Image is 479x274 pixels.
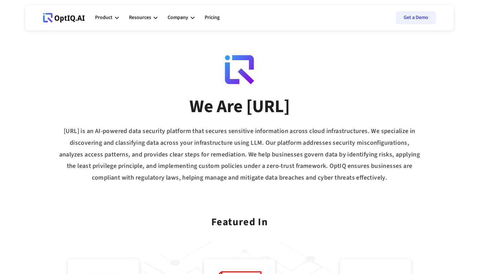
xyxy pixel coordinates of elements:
[43,8,85,27] a: Webflow Homepage
[95,8,119,27] div: Product
[168,8,195,27] div: Company
[95,13,112,22] div: Product
[211,208,268,230] div: Featured In
[189,96,290,118] div: We Are [URL]
[205,8,220,27] a: Pricing
[396,11,436,24] a: Get a Demo
[129,13,151,22] div: Resources
[129,8,157,27] div: Resources
[168,13,188,22] div: Company
[25,125,454,184] div: [URL] is an AI-powered data security platform that secures sensitive information across cloud inf...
